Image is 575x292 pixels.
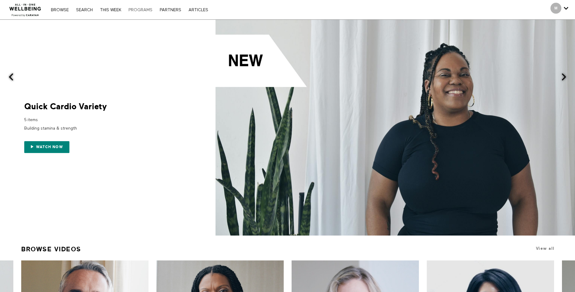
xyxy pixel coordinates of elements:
a: THIS WEEK [97,8,124,12]
a: View all [536,246,555,251]
nav: Primary [48,7,211,13]
a: PROGRAMS [125,8,155,12]
a: PARTNERS [157,8,184,12]
a: Browse [48,8,72,12]
a: ARTICLES [186,8,211,12]
a: Browse Videos [21,243,81,256]
a: Search [73,8,96,12]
